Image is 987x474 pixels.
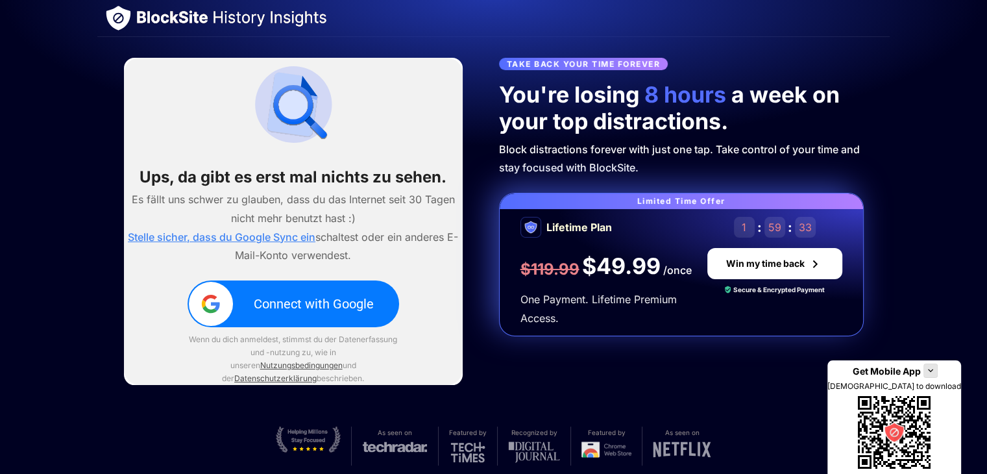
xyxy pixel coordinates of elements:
a: Datenschutzerklärung [234,373,317,383]
img: stay-focus.svg [276,427,341,453]
img: netflix.svg [653,442,711,458]
img: insights-lp-offer-logo.png [520,217,541,238]
div: 33 [795,217,816,238]
div: $49.99 [582,253,661,280]
div: : [788,219,792,235]
img: blocksite-logo-white.svg [105,5,132,31]
img: search-blue.svg [247,58,340,151]
div: Featured by [588,427,626,439]
div: Lifetime Plan [546,218,612,237]
img: chevron-right-black-insights.svg [807,256,823,271]
div: Get Mobile App [853,366,921,377]
div: Es fällt uns schwer zu glauben, dass du das Internet seit 30 Tagen nicht mehr benutzt hast :) sch... [124,190,463,265]
div: $119.99 [520,259,579,280]
span: 8 hours [639,81,731,108]
div: Block distractions forever with just one tap. Take control of your time and stay focused with Blo... [499,140,864,178]
div: One Payment. Lifetime Premium Access. [520,290,692,328]
img: techtimes.svg [450,442,485,463]
img: google-ic [200,293,222,315]
div: 1 [734,217,755,238]
div: As seen on [665,427,700,439]
div: Ups, da gibt es erst mal nichts zu sehen. [124,167,463,188]
div: [DEMOGRAPHIC_DATA] to download [827,381,961,391]
div: You're losing a week on your top distractions. [499,82,864,135]
div: : [757,219,762,235]
img: digital-journal.svg [508,442,560,463]
div: Recognized by [511,427,557,439]
img: chevron-down-black.svg [925,366,936,376]
img: techradar.svg [362,442,428,453]
img: google-chrome-store.png [581,442,631,458]
div: Take Back Your Time Forever [499,58,668,70]
img: FlyWheel_qr_code.svg [853,391,936,474]
button: google-icConnect with Google [188,281,399,327]
div: Featured by [449,427,487,439]
a: Nutzungsbedingungen [260,360,343,370]
img: blocksite-logo-white-text.svg [137,10,326,27]
div: /once [663,261,692,280]
div: 59 [764,217,785,238]
div: As seen on [378,427,412,439]
div: Limited Time Offer [500,193,863,209]
div: Secure & Encrypted Payment [733,284,825,295]
div: Connect with Google [254,296,374,312]
span: Stelle sicher, dass du Google Sync ein [128,231,315,243]
div: Wenn du dich anmeldest, stimmst du der Datenerfassung und -nutzung zu, wie in unseren und der bes... [188,333,399,385]
div: Win my time back [726,258,805,269]
img: insights-lp-checkmark-green.svg [725,286,731,293]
